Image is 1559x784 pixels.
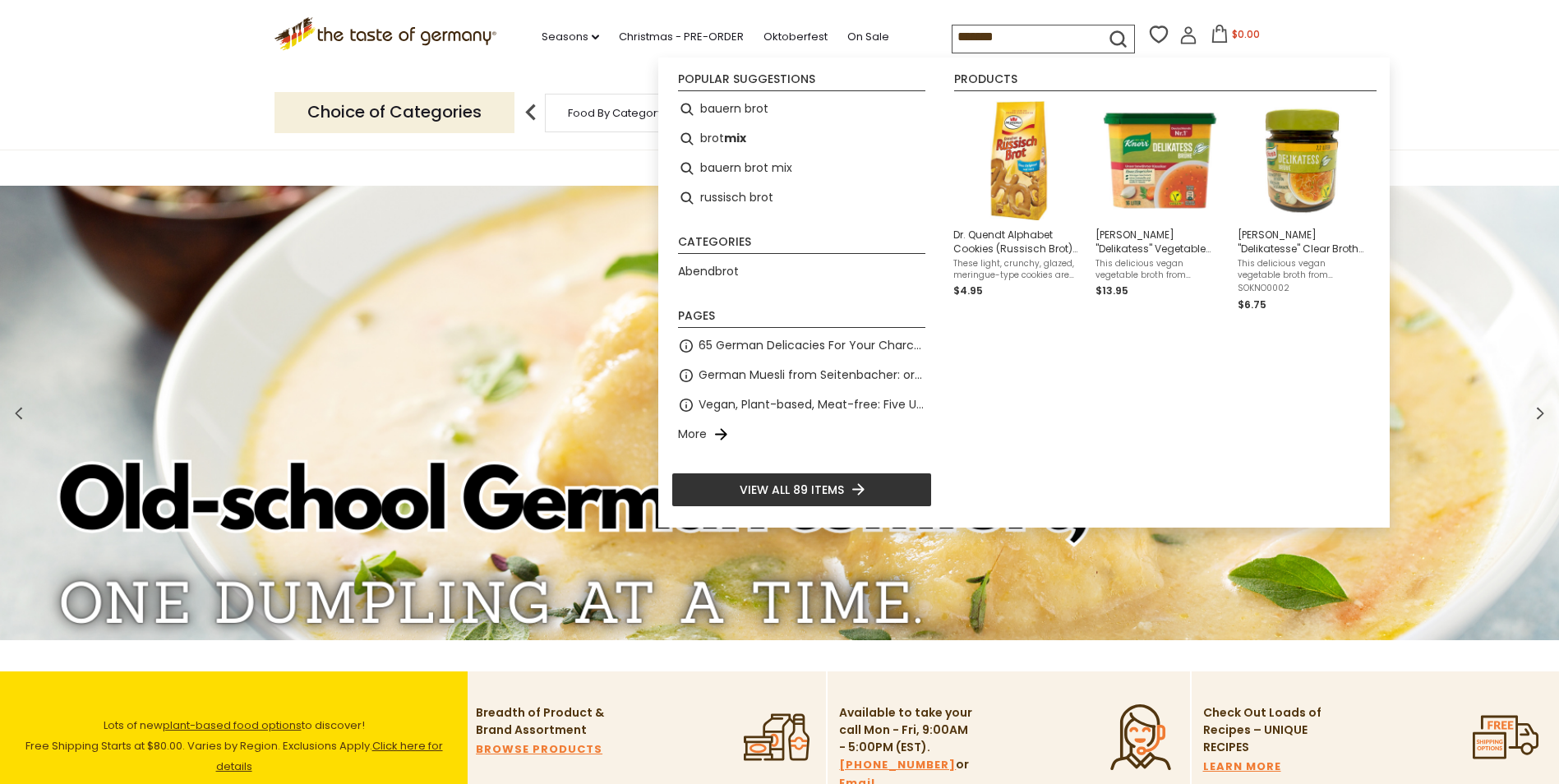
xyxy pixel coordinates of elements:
span: Dr. Quendt Alphabet Cookies (Russisch Brot) 3.5 oz. [953,228,1082,256]
span: Lots of new to discover! Free Shipping Starts at $80.00. Varies by Region. Exclusions Apply. [25,717,443,774]
a: BROWSE PRODUCTS [476,740,602,759]
li: Categories [678,236,925,254]
span: $6.75 [1238,297,1266,311]
a: LEARN MORE [1203,758,1281,776]
a: [PHONE_NUMBER] [839,756,956,774]
span: SOKNO0002 [1238,283,1367,294]
a: [PERSON_NAME] "Delikatesse" Clear Broth in Glass Jar, 7 LiterThis delicious vegan vegetable broth... [1238,101,1367,313]
span: View all 89 items [740,481,844,499]
span: This delicious vegan vegetable broth from [PERSON_NAME] comes in a convenient jar and makes any s... [1238,258,1367,281]
a: Knorr Vegetable Broth Tub[PERSON_NAME] "Delikatess" Vegetable Broth in [GEOGRAPHIC_DATA], 16 Lite... [1095,101,1225,313]
li: Vegan, Plant-based, Meat-free: Five Up and Coming Brands [671,390,932,420]
span: $4.95 [953,284,983,297]
span: $13.95 [1095,284,1128,297]
span: $0.00 [1232,27,1260,41]
p: Choice of Categories [274,92,514,132]
li: bauern brot [671,95,932,124]
li: German Muesli from Seitenbacher: organic and natural food at its best. [671,361,932,390]
li: View all 89 items [671,473,932,507]
li: Knorr "Delikatesse" Clear Broth in Glass Jar, 7 Liter [1231,95,1373,320]
a: 65 German Delicacies For Your Charcuterie Board [699,336,925,355]
span: This delicious vegan vegetable broth from [PERSON_NAME] comes in a convenient to store package an... [1095,258,1225,281]
a: Food By Category [568,107,663,119]
a: Dr. Quendt Alphabet Cookies (Russisch Brot)Dr. Quendt Alphabet Cookies (Russisch Brot) 3.5 oz.The... [953,101,1082,313]
img: Knorr Vegetable Broth Tub [1100,101,1220,220]
li: More [671,420,932,450]
a: plant-based food options [163,717,302,733]
span: [PERSON_NAME] "Delikatesse" Clear Broth in Glass Jar, 7 Liter [1238,228,1367,256]
li: Products [954,73,1377,91]
a: On Sale [847,28,889,46]
p: Breadth of Product & Brand Assortment [476,704,611,739]
img: Dr. Quendt Alphabet Cookies (Russisch Brot) [958,101,1077,220]
a: Oktoberfest [763,28,828,46]
span: [PERSON_NAME] "Delikatess" Vegetable Broth in [GEOGRAPHIC_DATA], 16 Liter [1095,228,1225,256]
img: previous arrow [514,96,547,129]
a: German Muesli from Seitenbacher: organic and natural food at its best. [699,366,925,385]
b: mix [724,129,746,148]
a: Click here for details [216,738,443,774]
li: Dr. Quendt Alphabet Cookies (Russisch Brot) 3.5 oz. [947,95,1089,320]
button: $0.00 [1201,25,1271,49]
p: Check Out Loads of Recipes – UNIQUE RECIPES [1203,704,1322,756]
a: Abendbrot [678,262,739,281]
li: 65 German Delicacies For Your Charcuterie Board [671,331,932,361]
li: russisch brot [671,183,932,213]
li: Knorr "Delikatess" Vegetable Broth in Tub, 16 Liter [1089,95,1231,320]
a: Christmas - PRE-ORDER [619,28,744,46]
li: bauern brot mix [671,154,932,183]
a: Vegan, Plant-based, Meat-free: Five Up and Coming Brands [699,395,925,414]
li: brot mix [671,124,932,154]
li: Popular suggestions [678,73,925,91]
li: Abendbrot [671,257,932,287]
span: These light, crunchy, glazed, meringue-type cookies are baked in the shapes or letters. A fantast... [953,258,1082,281]
div: Instant Search Results [658,58,1390,528]
li: Pages [678,310,925,328]
a: Seasons [542,28,599,46]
